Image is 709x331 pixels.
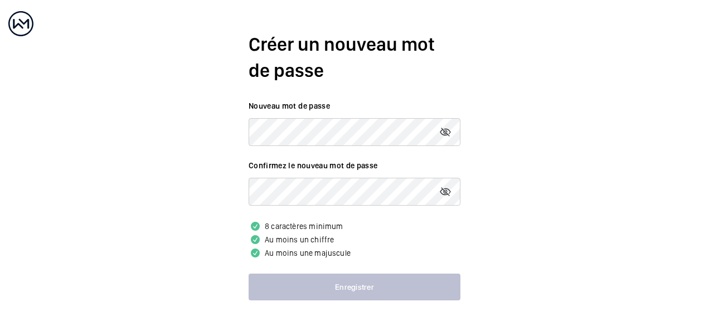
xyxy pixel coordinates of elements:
[249,220,460,233] p: 8 caractères minimum
[249,233,460,246] p: Au moins un chiffre
[249,246,460,260] p: Au moins une majuscule
[249,160,460,171] label: Confirmez le nouveau mot de passe
[249,100,460,111] label: Nouveau mot de passe
[249,274,460,300] button: Enregistrer
[249,31,460,84] h2: Créer un nouveau mot de passe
